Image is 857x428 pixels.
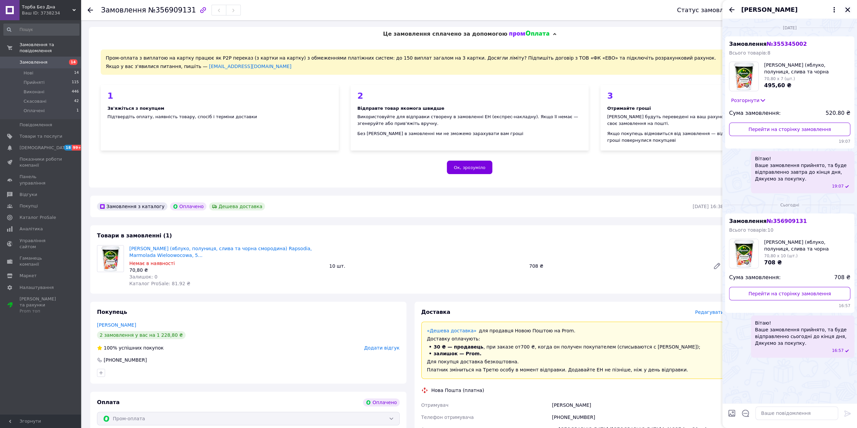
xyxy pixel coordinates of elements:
[755,155,850,182] span: Вітаю! Ваше замовлення прийнято, та буде відправленно завтра до кінця дня, Дякуємо за покупку.
[729,109,781,117] span: Сума замовлення:
[421,415,474,420] span: Телефон отримувача
[20,308,62,314] div: Prom топ
[170,202,206,210] div: Оплачено
[764,254,797,258] span: 70,80 x 10 (шт.)
[22,10,81,16] div: Ваш ID: 3738234
[729,287,850,300] a: Перейти на сторінку замовлення
[20,42,81,54] span: Замовлення та повідомлення
[209,202,265,210] div: Дешева доставка
[729,97,768,104] button: Розгорнути
[74,98,79,104] span: 42
[107,92,332,100] div: 1
[101,6,146,14] span: Замовлення
[20,156,62,168] span: Показники роботи компанії
[729,274,781,282] span: Сума замовлення:
[427,327,718,334] div: для продавця Новою Поштою на Prom.
[69,59,77,65] span: 14
[725,201,854,208] div: 12.08.2025
[832,348,844,354] span: 16:57 12.08.2025
[129,274,158,279] span: Залишок: 0
[427,343,718,350] li: , при заказе от 700 ₴ , когда он получен покупателем (списываются с [PERSON_NAME]);
[97,245,124,272] img: Джем Фруктовий (яблуко, полуниця, слива та чорна смородина) Rapsodia, Marmolada Wieloowocowa, 5...
[427,366,718,373] div: Платник зміниться на Третю особу в момент відправки. Додавайте ЕН не пізніше, ніж у день відправки.
[106,63,833,70] div: Якщо у вас з'явилися питання, пишіть —
[20,145,69,151] span: [DEMOGRAPHIC_DATA]
[695,309,724,315] span: Редагувати
[24,98,46,104] span: Скасовані
[741,409,750,418] button: Відкрити шаблони відповідей
[764,76,795,81] span: 70,80 x 7 (шт.)
[20,238,62,250] span: Управління сайтом
[20,273,37,279] span: Маркет
[97,232,172,239] span: Товари в замовленні (1)
[22,4,72,10] span: Торба Без Дна
[693,204,724,209] time: [DATE] 16:38
[509,31,550,37] img: evopay logo
[107,113,332,120] div: Підтвердіть оплату, наявність товару, спосіб і терміни доставки
[755,320,850,347] span: Вітаю! Ваше замовлення прийнято, та буде відправленно сьогодні до кінця дня, Дякуємо за покупку.
[357,130,582,137] div: Без [PERSON_NAME] в замовленні ми не зможемо зарахувати вам гроші
[729,50,770,56] span: Всього товарів: 8
[104,345,117,351] span: 100%
[24,108,45,114] span: Оплачені
[88,7,93,13] div: Повернутися назад
[72,79,79,86] span: 115
[97,309,127,315] span: Покупець
[20,174,62,186] span: Панель управління
[97,344,164,351] div: успішних покупок
[607,130,832,144] div: Якщо покупець відмовиться від замовлення — відкличте посилку та скасуйте замовлення, щоб гроші по...
[551,399,725,411] div: [PERSON_NAME]
[729,62,758,91] img: 4260427362_w100_h100_dzhem-fruktovij-yabluko.jpg
[209,64,292,69] a: [EMAIL_ADDRESS][DOMAIN_NAME]
[97,202,167,210] div: Замовлення з каталогу
[710,259,724,273] a: Редагувати
[20,226,43,232] span: Аналітика
[103,357,147,363] div: [PHONE_NUMBER]
[764,62,850,75] span: [PERSON_NAME] (яблуко, полуниця, слива та чорна смородина) Rapsodia, Marmolada Wieloowocowa, 5...
[778,202,802,208] span: Сьогодні
[383,31,507,37] span: Це замовлення сплачено за допомогою
[148,6,196,14] span: №356909131
[129,267,324,273] div: 70,80 ₴
[76,108,79,114] span: 1
[780,25,799,31] span: [DATE]
[74,70,79,76] span: 14
[64,145,72,151] span: 18
[129,246,312,258] a: [PERSON_NAME] (яблуко, полуниця, слива та чорна смородина) Rapsodia, Marmolada Wieloowocowa, 5...
[729,239,758,268] img: 4260427362_w100_h100_dzhem-fruktovij-yabluko.jpg
[766,41,806,47] span: № 355345002
[364,345,399,351] span: Додати відгук
[729,123,850,136] a: Перейти на сторінку замовлення
[97,322,136,328] a: [PERSON_NAME]
[427,358,718,365] div: Для покупця доставка безкоштовна.
[20,215,56,221] span: Каталог ProSale
[101,50,838,75] div: Пром-оплата з виплатою на картку працює як P2P переказ (з картки на картку) з обмеженнями платіжн...
[741,5,838,14] button: [PERSON_NAME]
[729,218,807,224] span: Замовлення
[729,303,850,309] span: 16:57 12.08.2025
[3,24,79,36] input: Пошук
[725,24,854,31] div: 01.08.2025
[20,59,47,65] span: Замовлення
[24,89,44,95] span: Виконані
[20,296,62,315] span: [PERSON_NAME] та рахунки
[20,192,37,198] span: Відгуки
[357,106,444,111] b: Відправте товар якомога швидше
[20,203,38,209] span: Покупці
[607,106,651,111] b: Отримайте гроші
[677,7,739,13] div: Статус замовлення
[434,351,482,356] span: залишок — Prom.
[72,89,79,95] span: 446
[97,331,186,339] div: 2 замовлення у вас на 1 228,80 ₴
[826,109,850,117] span: 520.80 ₴
[764,239,850,252] span: [PERSON_NAME] (яблуко, полуниця, слива та чорна смородина) Rapsodia, Marmolada Wieloowocowa, 5...
[729,41,807,47] span: Замовлення
[20,285,54,291] span: Налаштування
[764,259,782,266] span: 708 ₴
[526,261,707,271] div: 708 ₴
[20,133,62,139] span: Товари та послуги
[357,113,582,127] div: Використовуйте для відправки створену в замовленні ЕН (експрес-накладну). Якщо її немає — згенеру...
[97,399,120,405] span: Оплата
[363,398,399,406] div: Оплачено
[129,261,175,266] span: Немає в наявності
